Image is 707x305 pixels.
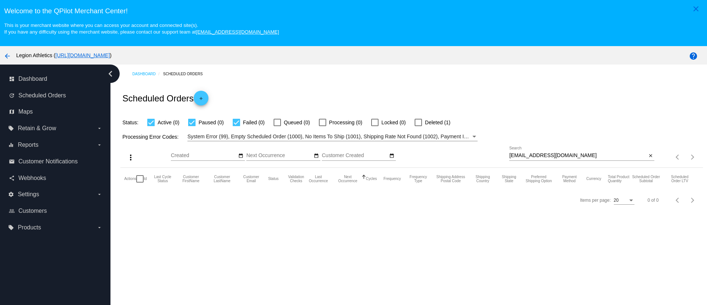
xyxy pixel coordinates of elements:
[366,177,377,181] button: Change sorting for Cycles
[9,175,15,181] i: share
[384,177,401,181] button: Change sorting for Frequency
[158,118,179,127] span: Active (0)
[525,175,553,183] button: Change sorting for PreferredShippingOption
[18,142,38,148] span: Reports
[18,92,66,99] span: Scheduled Orders
[18,76,47,82] span: Dashboard
[685,150,700,164] button: Next page
[8,191,14,197] i: settings
[96,142,102,148] i: arrow_drop_down
[105,68,116,80] i: chevron_left
[472,175,493,183] button: Change sorting for ShippingCountry
[16,52,112,58] span: Legion Athletics ( )
[9,106,102,118] a: map Maps
[243,118,265,127] span: Failed (0)
[124,168,136,190] mat-header-cell: Actions
[96,225,102,231] i: arrow_drop_down
[198,118,224,127] span: Paused (0)
[559,175,580,183] button: Change sorting for PaymentMethod.Type
[667,175,692,183] button: Change sorting for LifetimeValue
[580,198,611,203] div: Items per page:
[179,175,203,183] button: Change sorting for CustomerFirstName
[238,153,243,159] mat-icon: date_range
[4,22,279,35] small: This is your merchant website where you can access your account and connected site(s). If you hav...
[18,208,47,214] span: Customers
[648,153,653,159] mat-icon: close
[336,175,359,183] button: Change sorting for NextOccurrenceUtc
[436,175,466,183] button: Change sorting for ShippingPostcode
[122,119,138,125] span: Status:
[9,73,102,85] a: dashboard Dashboard
[648,198,659,203] div: 0 of 0
[246,153,313,159] input: Next Occurrence
[509,153,647,159] input: Search
[9,93,15,98] i: update
[171,153,237,159] input: Created
[8,142,14,148] i: equalizer
[8,225,14,231] i: local_offer
[18,175,46,181] span: Webhooks
[614,198,634,203] mat-select: Items per page:
[187,132,478,141] mat-select: Filter by Processing Error Codes
[671,150,685,164] button: Previous page
[18,125,56,132] span: Retain & Grow
[18,191,39,198] span: Settings
[8,125,14,131] i: local_offer
[144,177,147,181] button: Change sorting for Id
[408,175,429,183] button: Change sorting for FrequencyType
[381,118,406,127] span: Locked (0)
[9,159,15,164] i: email
[425,118,450,127] span: Deleted (1)
[18,224,41,231] span: Products
[307,175,330,183] button: Change sorting for LastOccurrenceUtc
[196,29,279,35] a: [EMAIL_ADDRESS][DOMAIN_NAME]
[56,52,110,58] a: [URL][DOMAIN_NAME]
[608,168,632,190] mat-header-cell: Total Product Quantity
[689,52,698,60] mat-icon: help
[122,134,179,140] span: Processing Error Codes:
[18,158,78,165] span: Customer Notifications
[132,68,163,80] a: Dashboard
[632,175,661,183] button: Change sorting for Subtotal
[268,177,278,181] button: Change sorting for Status
[9,156,102,167] a: email Customer Notifications
[9,76,15,82] i: dashboard
[122,91,208,105] h2: Scheduled Orders
[614,198,619,203] span: 20
[692,4,700,13] mat-icon: close
[4,7,703,15] h3: Welcome to the QPilot Merchant Center!
[647,152,654,160] button: Clear
[9,205,102,217] a: people_outline Customers
[284,118,310,127] span: Queued (0)
[9,90,102,101] a: update Scheduled Orders
[671,193,685,208] button: Previous page
[197,96,205,105] mat-icon: add
[685,193,700,208] button: Next page
[154,175,172,183] button: Change sorting for LastProcessingCycleId
[9,109,15,115] i: map
[322,153,388,159] input: Customer Created
[96,191,102,197] i: arrow_drop_down
[210,175,234,183] button: Change sorting for CustomerLastName
[314,153,319,159] mat-icon: date_range
[9,172,102,184] a: share Webhooks
[500,175,518,183] button: Change sorting for ShippingState
[163,68,209,80] a: Scheduled Orders
[96,125,102,131] i: arrow_drop_down
[389,153,394,159] mat-icon: date_range
[9,208,15,214] i: people_outline
[241,175,261,183] button: Change sorting for CustomerEmail
[586,177,601,181] button: Change sorting for CurrencyIso
[126,153,135,162] mat-icon: more_vert
[329,118,362,127] span: Processing (0)
[3,52,12,60] mat-icon: arrow_back
[285,168,307,190] mat-header-cell: Validation Checks
[18,108,33,115] span: Maps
